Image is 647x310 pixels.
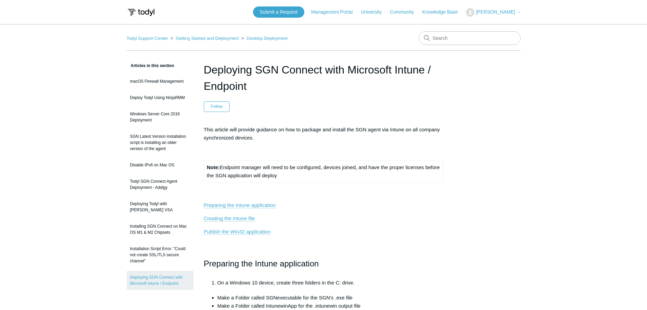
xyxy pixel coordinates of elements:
li: Desktop Deployment [240,36,288,41]
a: Disable IPv6 on Mac OS [127,159,194,172]
li: Todyl Support Center [127,36,169,41]
img: Todyl Support Center Help Center home page [127,6,156,19]
input: Search [419,31,521,45]
a: Publish the Win32 application [204,229,271,235]
li: Getting Started and Deployment [169,36,240,41]
a: SGN Latest Version installation script is installing an older version of the agent [127,130,194,155]
a: Knowledge Base [422,9,465,16]
a: University [361,9,388,16]
a: Installing SGN Connect on Mac OS M1 & M2 Chipsets [127,220,194,239]
button: Follow Article [204,101,230,112]
li: On a Windows 10 device, create three folders in the C: drive. [217,279,444,287]
a: Todyl Support Center [127,36,168,41]
p: This article will provide guidance on how to package and install the SGN agent via Intune on all ... [204,126,444,142]
a: Deploying Todyl with [PERSON_NAME] VSA [127,197,194,216]
a: Desktop Deployment [247,36,288,41]
span: Articles in this section [127,63,174,68]
a: Deploy Todyl Using NinjaRMM [127,91,194,104]
span: Preparing the Intune application [204,259,319,268]
a: macOS Firewall Management [127,75,194,88]
button: [PERSON_NAME] [466,8,520,17]
a: Creating the Intune file [204,215,255,222]
a: Community [390,9,421,16]
a: Windows Server Core 2016 Deployment [127,108,194,127]
a: Getting Started and Deployment [176,36,239,41]
a: Todyl SGN Connect Agent Deployment - Addigy [127,175,194,194]
span: [PERSON_NAME] [476,9,515,15]
a: Submit a Request [253,6,304,18]
a: Installation Script Error: "Could not create SSL/TLS secure channel" [127,242,194,267]
a: Deploying SGN Connect with Microsoft Intune / Endpoint [127,271,194,290]
a: Management Portal [311,9,359,16]
td: Endpoint manager will need to be configured, devices joined, and have the proper licenses before ... [204,160,443,182]
li: Make a Folder called SGNexecutable for the SGN’s .exe file [217,294,444,302]
h1: Deploying SGN Connect with Microsoft Intune / Endpoint [204,62,444,94]
a: Preparing the Intune application [204,202,276,208]
li: Make a Folder called IntunewinApp for the .intunewin output file [217,302,444,310]
strong: Note: [207,164,220,170]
